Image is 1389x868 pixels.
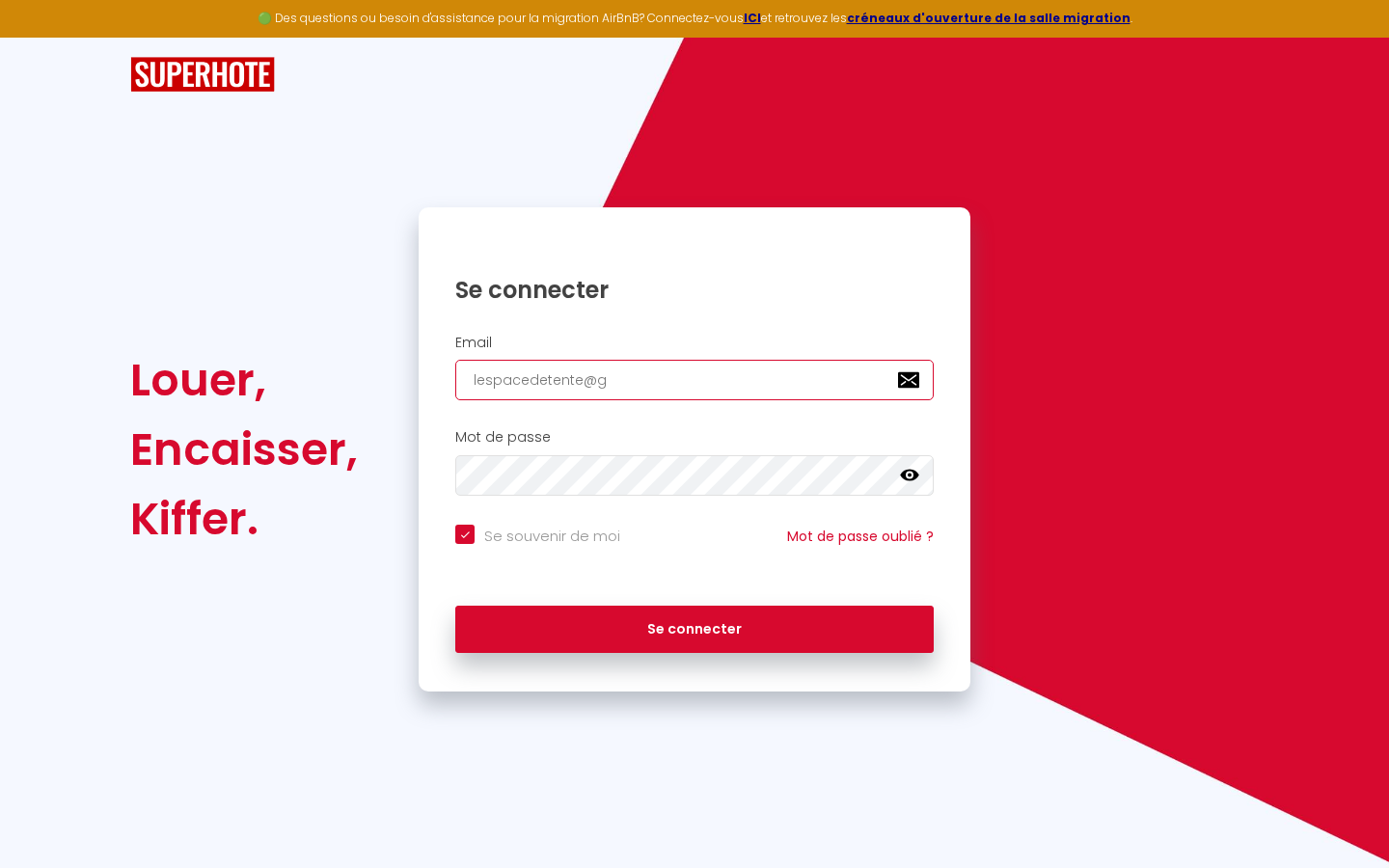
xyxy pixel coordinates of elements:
[130,415,358,484] div: Encaisser,
[130,484,358,554] div: Kiffer.
[130,57,275,93] img: SuperHote logo
[455,335,934,351] h2: Email
[455,275,934,305] h1: Se connecter
[455,360,934,400] input: Ton Email
[847,10,1130,26] a: créneaux d'ouverture de la salle migration
[455,606,934,654] button: Se connecter
[15,8,73,66] button: Ouvrir le widget de chat LiveChat
[455,429,934,446] h2: Mot de passe
[744,10,761,26] a: ICI
[787,527,934,546] a: Mot de passe oublié ?
[130,345,358,415] div: Louer,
